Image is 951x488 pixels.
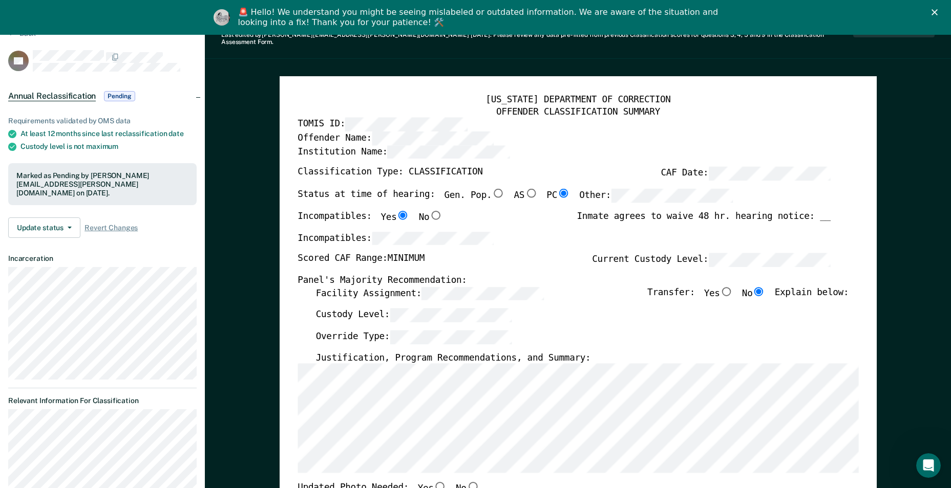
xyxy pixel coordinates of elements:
[524,189,538,198] input: AS
[315,352,590,364] label: Justification, Program Recommendations, and Summary:
[471,31,490,38] span: [DATE]
[396,210,410,219] input: Yes
[421,286,543,300] input: Facility Assignment:
[315,330,512,344] label: Override Type:
[298,210,442,231] div: Incompatibles:
[388,145,510,159] input: Institution Name:
[492,189,505,198] input: Gen. Pop.
[704,286,732,300] label: Yes
[390,330,512,344] input: Override Type:
[8,217,80,238] button: Update status
[298,145,510,159] label: Institution Name:
[708,253,830,267] input: Current Custody Level:
[298,94,858,106] div: [US_STATE] DEPARTMENT OF CORRECTION
[932,9,942,15] div: Close
[298,253,425,267] label: Scored CAF Range: MINIMUM
[916,453,941,478] iframe: Intercom live chat
[8,117,197,125] div: Requirements validated by OMS data
[298,131,494,145] label: Offender Name:
[647,286,849,308] div: Transfer: Explain below:
[298,167,482,181] label: Classification Type: CLASSIFICATION
[390,308,512,322] input: Custody Level:
[238,7,722,28] div: 🚨 Hello! We understand you might be seeing mislabeled or outdated information. We are aware of th...
[298,118,467,131] label: TOMIS ID:
[742,286,766,300] label: No
[372,131,494,145] input: Offender Name:
[86,142,118,150] span: maximum
[298,189,733,211] div: Status at time of hearing:
[661,167,830,181] label: CAF Date:
[579,189,733,203] label: Other:
[381,210,409,223] label: Yes
[429,210,442,219] input: No
[611,189,733,203] input: Other:
[20,142,197,151] div: Custody level is not
[221,31,853,46] div: Last edited by [PERSON_NAME][EMAIL_ADDRESS][PERSON_NAME][DOMAIN_NAME] . Please review any data pr...
[20,129,197,138] div: At least 12 months since last reclassification
[16,171,188,197] div: Marked as Pending by [PERSON_NAME][EMAIL_ADDRESS][PERSON_NAME][DOMAIN_NAME] on [DATE].
[298,275,831,286] div: Panel's Majority Recommendation:
[8,396,197,405] dt: Relevant Information For Classification
[104,91,135,101] span: Pending
[752,286,766,296] input: No
[168,129,183,138] span: date
[444,189,504,203] label: Gen. Pop.
[8,91,96,101] span: Annual Reclassification
[84,224,138,232] span: Revert Changes
[546,189,570,203] label: PC
[372,231,494,245] input: Incompatibles:
[720,286,733,296] input: Yes
[8,254,197,263] dt: Incarceration
[418,210,442,223] label: No
[315,286,543,300] label: Facility Assignment:
[298,106,858,118] div: OFFENDER CLASSIFICATION SUMMARY
[592,253,831,267] label: Current Custody Level:
[557,189,570,198] input: PC
[514,189,537,203] label: AS
[345,118,467,131] input: TOMIS ID:
[214,9,230,26] img: Profile image for Kim
[298,231,494,245] label: Incompatibles:
[708,167,830,181] input: CAF Date:
[577,210,830,231] div: Inmate agrees to waive 48 hr. hearing notice: __
[315,308,512,322] label: Custody Level:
